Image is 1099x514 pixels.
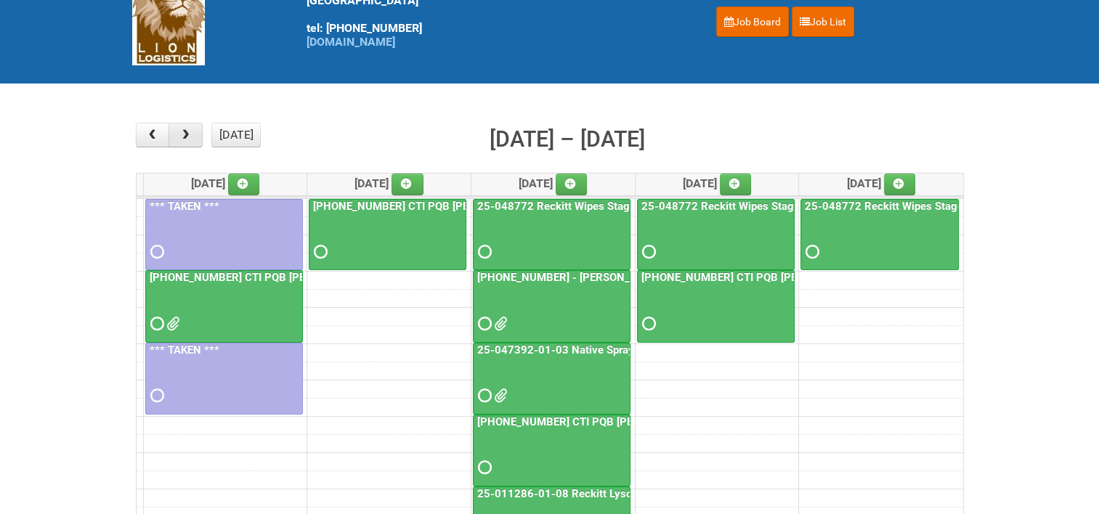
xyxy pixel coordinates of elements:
[191,176,260,190] span: [DATE]
[474,271,730,284] a: [PHONE_NUMBER] - [PERSON_NAME] UFC CUT US
[473,270,630,342] a: [PHONE_NUMBER] - [PERSON_NAME] UFC CUT US
[309,199,466,271] a: [PHONE_NUMBER] CTI PQB [PERSON_NAME] Real US - blinding day
[392,174,423,195] a: Add an event
[307,35,395,49] a: [DOMAIN_NAME]
[473,415,630,486] a: [PHONE_NUMBER] CTI PQB [PERSON_NAME] Real US - blinding day
[637,199,795,271] a: 25-048772 Reckitt Wipes Stage 4 - blinding/labeling day
[478,319,488,329] span: Requested
[637,270,795,342] a: [PHONE_NUMBER] CTI PQB [PERSON_NAME] Real US - blinding day
[150,319,161,329] span: Requested
[638,200,924,213] a: 25-048772 Reckitt Wipes Stage 4 - blinding/labeling day
[800,199,959,271] a: 25-048772 Reckitt Wipes Stage 4 - blinding/labeling day
[354,176,423,190] span: [DATE]
[494,391,504,401] span: 25-047392-01-03 JNF.DOC 25-047392-01-03 - MDN.xlsx
[802,200,1087,213] a: 25-048772 Reckitt Wipes Stage 4 - blinding/labeling day
[473,199,630,271] a: 25-048772 Reckitt Wipes Stage 4 - blinding/labeling day
[642,319,652,329] span: Requested
[478,462,488,473] span: Requested
[638,271,978,284] a: [PHONE_NUMBER] CTI PQB [PERSON_NAME] Real US - blinding day
[211,123,261,147] button: [DATE]
[847,176,916,190] span: [DATE]
[228,174,260,195] a: Add an event
[556,174,588,195] a: Add an event
[147,271,486,284] a: [PHONE_NUMBER] CTI PQB [PERSON_NAME] Real US - blinding day
[683,176,752,190] span: [DATE]
[478,247,488,257] span: Requested
[473,343,630,415] a: 25-047392-01-03 Native Spray Rapid Response
[792,7,854,37] a: Job List
[716,7,789,37] a: Job Board
[314,247,324,257] span: Requested
[884,174,916,195] a: Add an event
[519,176,588,190] span: [DATE]
[145,270,303,342] a: [PHONE_NUMBER] CTI PQB [PERSON_NAME] Real US - blinding day
[806,247,816,257] span: Requested
[474,415,814,428] a: [PHONE_NUMBER] CTI PQB [PERSON_NAME] Real US - blinding day
[720,174,752,195] a: Add an event
[490,123,645,156] h2: [DATE] – [DATE]
[494,319,504,329] span: 25-061653-01 Kiehl's UFC InnoCPT Mailing Letter-V1.pdf LPF.xlsx JNF.DOC MDN (2).xlsx MDN.xlsx
[474,200,760,213] a: 25-048772 Reckitt Wipes Stage 4 - blinding/labeling day
[478,391,488,401] span: Requested
[310,200,649,213] a: [PHONE_NUMBER] CTI PQB [PERSON_NAME] Real US - blinding day
[166,319,177,329] span: Front Label KRAFT batch 2 (02.26.26) - code AZ05 use 2nd.docx Front Label KRAFT batch 2 (02.26.26...
[642,247,652,257] span: Requested
[150,247,161,257] span: Requested
[474,343,718,356] a: 25-047392-01-03 Native Spray Rapid Response
[474,487,721,500] a: 25-011286-01-08 Reckitt Lysol Laundry Scented
[150,391,161,401] span: Requested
